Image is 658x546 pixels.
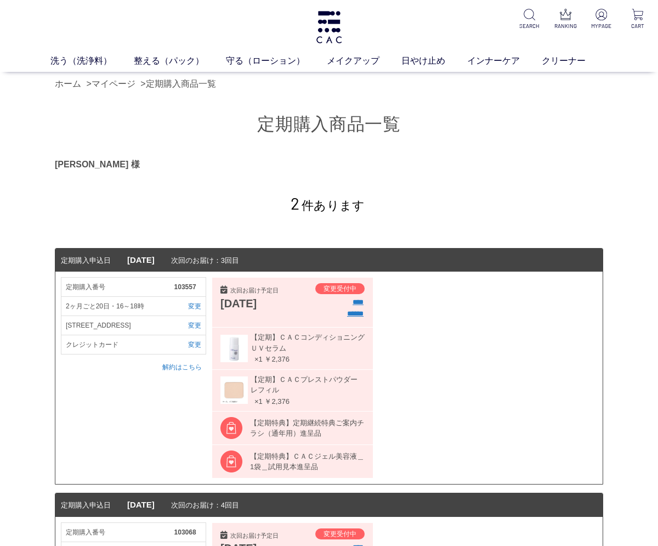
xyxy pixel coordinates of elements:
span: ￥2,376 [264,355,290,363]
p: CART [626,22,649,30]
span: クレジットカード [66,340,174,350]
span: ×1 [248,354,263,365]
span: [DATE] [127,500,155,509]
div: 【定期特典】ＣＡＣジェル美容液＿1袋＿試用見本進呈品 [250,451,367,472]
span: 【定期】ＣＡＣプレストパウダー レフィル [248,374,365,396]
a: 変更 [174,320,201,330]
img: regular_amenity.png [220,451,242,472]
span: 2 [291,193,299,213]
span: [STREET_ADDRESS] [66,320,174,330]
dt: 次回のお届け：4回目 [55,493,603,517]
li: > [140,77,218,91]
a: 定期購入商品一覧 [146,79,216,88]
img: 060217t.jpg [220,376,248,404]
h1: 定期購入商品一覧 [55,112,603,136]
span: 件あります [291,199,365,212]
a: マイページ [92,79,135,88]
dt: 次回のお届け：3回目 [55,249,603,272]
span: ￥2,376 [264,397,290,406]
span: 定期購入申込日 [61,256,111,264]
span: 103068 [174,527,201,537]
a: MYPAGE [590,9,613,30]
div: [PERSON_NAME] 様 [55,158,603,171]
p: MYPAGE [590,22,613,30]
span: ×1 [248,396,263,407]
img: logo [315,11,343,43]
span: [DATE] [127,255,155,264]
p: SEARCH [518,22,541,30]
a: 洗う（洗浄料） [50,54,134,67]
a: CART [626,9,649,30]
a: 変更 [174,301,201,311]
li: > [86,77,138,91]
a: 日やけ止め [401,54,467,67]
p: RANKING [554,22,577,30]
span: 変更受付中 [324,530,356,538]
span: 定期購入番号 [66,282,174,292]
a: 変更 [174,340,201,350]
span: 変更受付中 [324,285,356,292]
span: 定期購入番号 [66,527,174,537]
a: ホーム [55,79,81,88]
a: クリーナー [542,54,608,67]
span: 定期購入申込日 [61,501,111,509]
a: 守る（ローション） [226,54,327,67]
span: 103557 [174,282,201,292]
div: 次回お届け予定日 [220,286,309,295]
span: 【定期】ＣＡＣコンディショニング ＵＶセラム [248,332,365,353]
a: RANKING [554,9,577,30]
a: SEARCH [518,9,541,30]
a: 整える（パック） [134,54,226,67]
div: 【定期特典】定期継続特典ご案内チラシ（通年用）進呈品 [250,418,367,439]
img: 000525t.jpg [220,335,248,362]
span: 2ヶ月ごと20日・16～18時 [66,301,174,311]
img: regular_amenity.png [220,417,242,439]
div: [DATE] [220,295,309,312]
a: メイクアップ [327,54,401,67]
div: 次回お届け予定日 [220,531,309,541]
a: 解約はこちら [162,363,202,371]
a: インナーケア [467,54,542,67]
